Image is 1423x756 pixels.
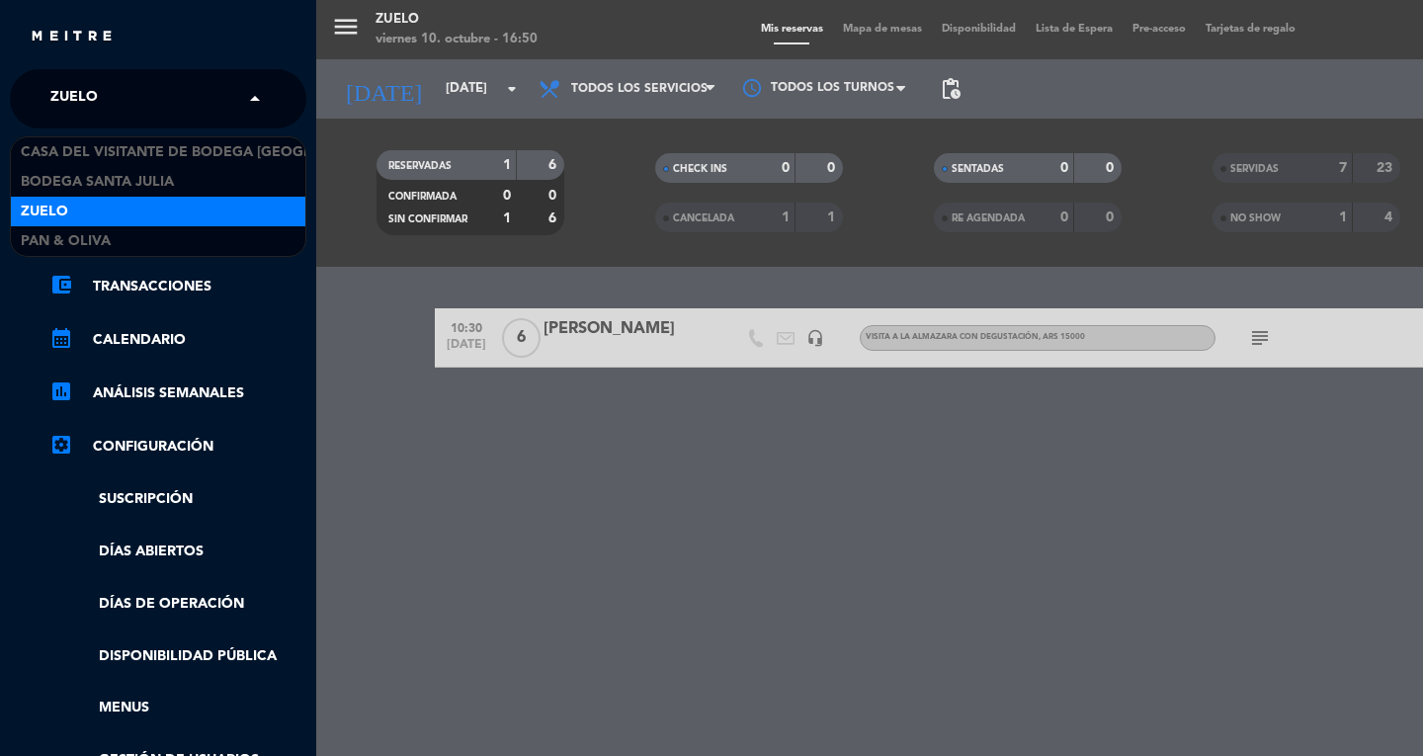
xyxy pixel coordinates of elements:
[21,141,518,164] span: Casa del Visitante de Bodega [GEOGRAPHIC_DATA][PERSON_NAME]
[49,433,73,457] i: settings_applications
[21,171,174,194] span: Bodega Santa Julia
[49,541,306,563] a: Días abiertos
[49,488,306,511] a: Suscripción
[21,201,68,223] span: Zuelo
[49,273,73,296] i: account_balance_wallet
[49,379,73,403] i: assessment
[49,328,306,352] a: calendar_monthCalendario
[49,275,306,298] a: account_balance_walletTransacciones
[49,381,306,405] a: assessmentANÁLISIS SEMANALES
[49,697,306,719] a: Menus
[49,326,73,350] i: calendar_month
[49,593,306,616] a: Días de Operación
[49,645,306,668] a: Disponibilidad pública
[21,230,111,253] span: Pan & Oliva
[49,435,306,459] a: Configuración
[30,30,114,44] img: MEITRE
[50,78,98,120] span: Zuelo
